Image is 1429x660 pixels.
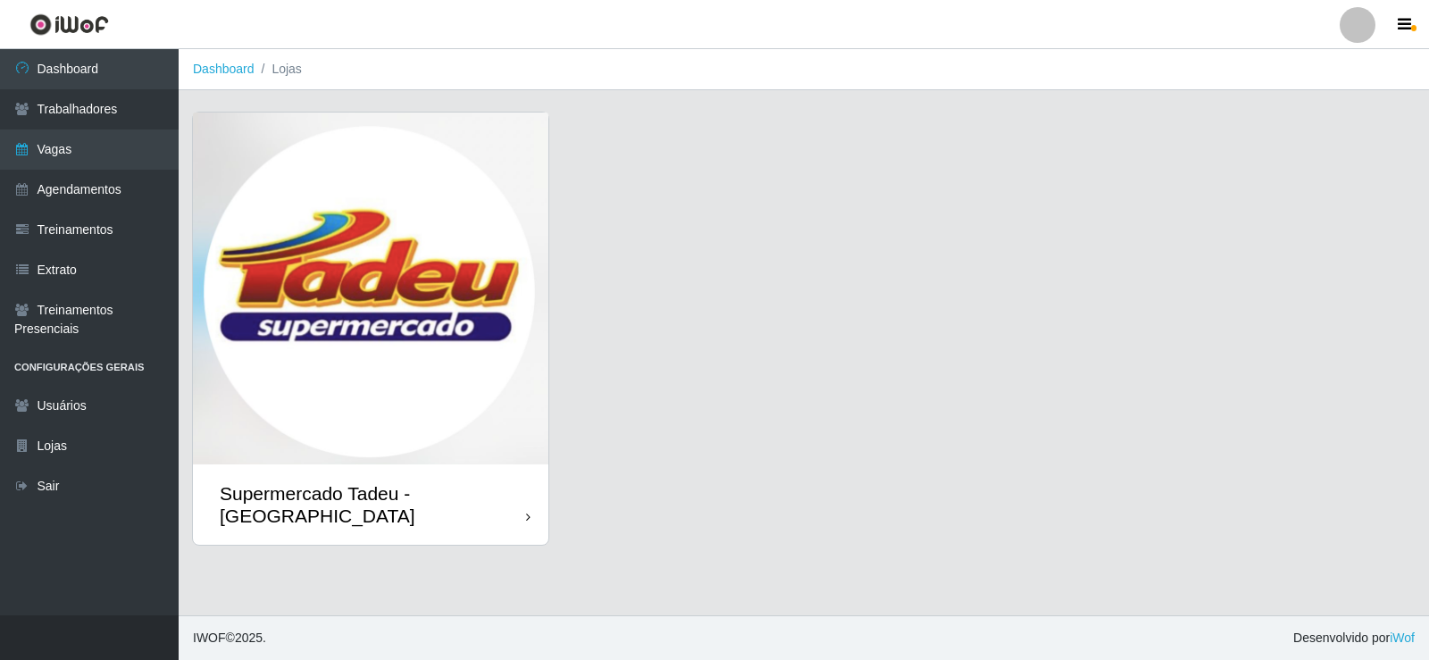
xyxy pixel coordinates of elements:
[1390,631,1415,645] a: iWof
[179,49,1429,90] nav: breadcrumb
[193,113,548,464] img: cardImg
[193,113,548,545] a: Supermercado Tadeu - [GEOGRAPHIC_DATA]
[1293,629,1415,647] span: Desenvolvido por
[193,629,266,647] span: © 2025 .
[193,62,255,76] a: Dashboard
[29,13,109,36] img: CoreUI Logo
[220,482,526,527] div: Supermercado Tadeu - [GEOGRAPHIC_DATA]
[255,60,302,79] li: Lojas
[193,631,226,645] span: IWOF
